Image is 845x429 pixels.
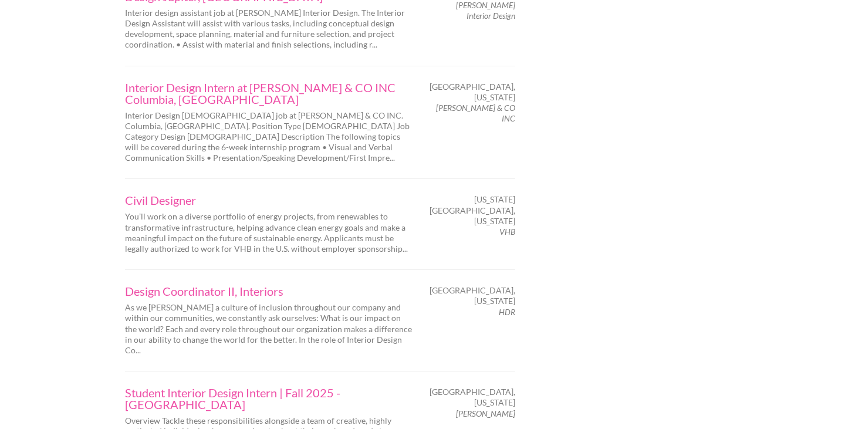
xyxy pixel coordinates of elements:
[125,8,413,50] p: Interior design assistant job at [PERSON_NAME] Interior Design. The Interior Design Assistant wil...
[499,307,515,317] em: HDR
[125,194,413,206] a: Civil Designer
[125,302,413,356] p: As we [PERSON_NAME] a culture of inclusion throughout our company and within our communities, we ...
[436,103,515,123] em: [PERSON_NAME] & CO INC
[125,110,413,164] p: Interior Design [DEMOGRAPHIC_DATA] job at [PERSON_NAME] & CO INC. Columbia, [GEOGRAPHIC_DATA]. Po...
[125,285,413,297] a: Design Coordinator II, Interiors
[430,387,515,408] span: [GEOGRAPHIC_DATA], [US_STATE]
[430,82,515,103] span: [GEOGRAPHIC_DATA], [US_STATE]
[430,194,515,227] span: [US_STATE][GEOGRAPHIC_DATA], [US_STATE]
[125,211,413,254] p: You’ll work on a diverse portfolio of energy projects, from renewables to transformative infrastr...
[456,408,515,418] em: [PERSON_NAME]
[499,227,515,237] em: VHB
[125,387,413,410] a: Student Interior Design Intern | Fall 2025 - [GEOGRAPHIC_DATA]
[430,285,515,306] span: [GEOGRAPHIC_DATA], [US_STATE]
[125,82,413,105] a: Interior Design Intern at [PERSON_NAME] & CO INC Columbia, [GEOGRAPHIC_DATA]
